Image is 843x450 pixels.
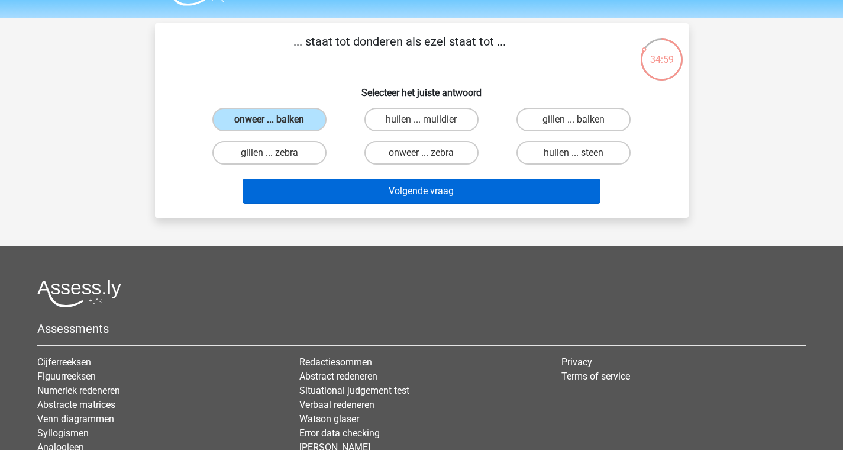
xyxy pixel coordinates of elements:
a: Verbaal redeneren [299,399,374,410]
a: Syllogismen [37,427,89,439]
div: 34:59 [639,37,684,67]
label: huilen ... muildier [364,108,479,131]
h6: Selecteer het juiste antwoord [174,78,670,98]
a: Redactiesommen [299,356,372,368]
a: Cijferreeksen [37,356,91,368]
a: Venn diagrammen [37,413,114,425]
a: Abstract redeneren [299,371,377,382]
h5: Assessments [37,322,806,336]
label: onweer ... zebra [364,141,479,165]
label: gillen ... zebra [212,141,327,165]
a: Situational judgement test [299,385,409,396]
img: Assessly logo [37,279,121,307]
button: Volgende vraag [243,179,600,204]
label: onweer ... balken [212,108,327,131]
a: Abstracte matrices [37,399,115,410]
a: Privacy [561,356,592,368]
a: Terms of service [561,371,630,382]
label: gillen ... balken [516,108,631,131]
label: huilen ... steen [516,141,631,165]
a: Figuurreeksen [37,371,96,382]
a: Numeriek redeneren [37,385,120,396]
p: ... staat tot donderen als ezel staat tot ... [174,33,625,68]
a: Watson glaser [299,413,359,425]
a: Error data checking [299,427,380,439]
